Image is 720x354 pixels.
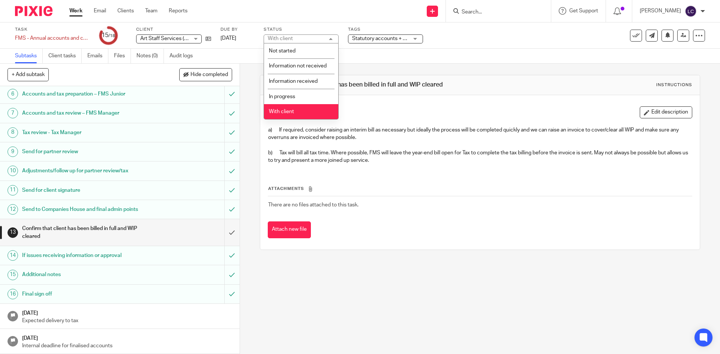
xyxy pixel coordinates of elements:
div: 16 [7,289,18,299]
h1: [DATE] [22,308,232,317]
span: In progress [269,94,295,99]
button: Attach new file [268,221,311,238]
h1: Tax review - Tax Manager [22,127,152,138]
small: /18 [108,34,115,38]
a: Emails [87,49,108,63]
h1: Send for client signature [22,185,152,196]
a: Reports [169,7,187,15]
div: 15 [7,270,18,280]
div: FMS - Annual accounts and corporation tax - December 2024 [15,34,90,42]
h1: Accounts and tax review – FMS Manager [22,108,152,119]
div: 14 [7,250,18,261]
input: Search [461,9,528,16]
span: Art Staff Services (UK) Ltd [140,36,201,41]
h1: Confirm that client has been billed in full and WIP cleared [284,81,496,89]
p: Expected delivery to tax [22,317,232,324]
div: FMS - Annual accounts and corporation tax - [DATE] [15,34,90,42]
label: Task [15,27,90,33]
span: Statutory accounts + 11 [352,36,409,41]
a: Subtasks [15,49,43,63]
h1: Send for partner review [22,146,152,157]
label: Due by [220,27,254,33]
h1: Accounts and tax preparation – FMS Junior [22,88,152,100]
a: Work [69,7,82,15]
span: Get Support [569,8,598,13]
div: 12 [7,204,18,215]
div: 6 [7,89,18,99]
h1: Adjustments/follow up for partner review/tax [22,165,152,176]
span: Information received [269,79,318,84]
span: Not started [269,48,295,54]
p: b) Tax will bill all tax time. Where possible, FMS will leave the year-end bill open for Tax to c... [268,149,691,164]
img: Pixie [15,6,52,16]
span: There are no files attached to this task. [268,202,358,208]
h1: If issues receiving information or approval [22,250,152,261]
div: 7 [7,108,18,118]
div: 11 [7,185,18,196]
button: + Add subtask [7,68,49,81]
label: Status [264,27,339,33]
span: Attachments [268,187,304,191]
a: Notes (0) [136,49,164,63]
div: 8 [7,127,18,138]
p: Internal deadline for finalised accounts [22,342,232,350]
label: Tags [348,27,423,33]
a: Email [94,7,106,15]
div: 13 [7,227,18,238]
h1: [DATE] [22,333,232,342]
div: Instructions [656,82,692,88]
span: Hide completed [190,72,228,78]
div: 9 [7,146,18,157]
a: Audit logs [169,49,198,63]
img: svg%3E [685,5,697,17]
h1: Confirm that client has been billed in full and WIP cleared [22,223,152,242]
button: Edit description [640,106,692,118]
button: Hide completed [179,68,232,81]
div: With client [268,36,293,41]
h1: Send to Companies House and final admin points [22,204,152,215]
span: With client [269,109,294,114]
span: Information not received [269,63,327,69]
h1: Additional notes [22,269,152,280]
div: 15 [102,31,115,40]
a: Files [114,49,131,63]
h1: Final sign off [22,288,152,300]
div: 10 [7,166,18,176]
a: Team [145,7,157,15]
a: Clients [117,7,134,15]
span: [DATE] [220,36,236,41]
a: Client tasks [48,49,82,63]
p: a) If required, consider raising an interim bill as necessary but ideally the process will be com... [268,126,691,142]
p: [PERSON_NAME] [640,7,681,15]
label: Client [136,27,211,33]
